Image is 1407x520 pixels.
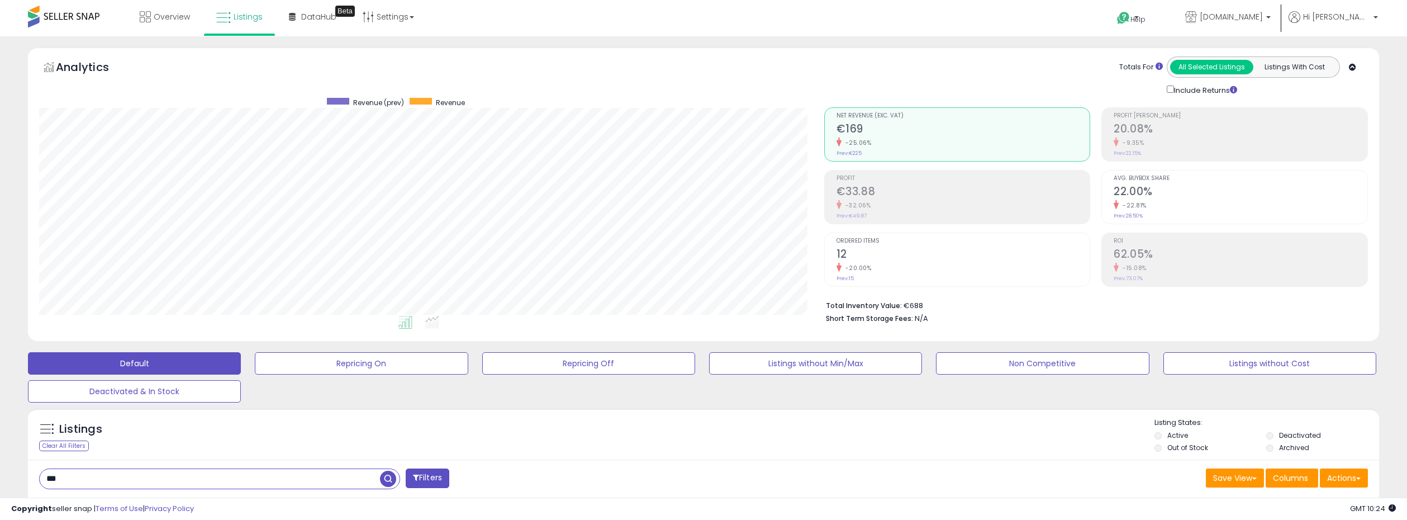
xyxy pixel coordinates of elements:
[826,314,913,323] b: Short Term Storage Fees:
[842,264,872,272] small: -20.00%
[1108,3,1167,36] a: Help
[1154,418,1379,428] p: Listing States:
[1273,472,1308,484] span: Columns
[1114,275,1143,282] small: Prev: 73.07%
[1130,15,1145,24] span: Help
[145,503,194,514] a: Privacy Policy
[836,185,1090,200] h2: €33.88
[255,352,468,375] button: Repricing On
[1279,443,1309,452] label: Archived
[1200,11,1263,22] span: [DOMAIN_NAME]
[842,139,872,147] small: -25.06%
[1116,11,1130,25] i: Get Help
[826,298,1360,311] li: €688
[1279,431,1321,440] label: Deactivated
[353,98,404,107] span: Revenue (prev)
[301,11,336,22] span: DataHub
[1206,469,1264,488] button: Save View
[28,352,241,375] button: Default
[1119,62,1163,73] div: Totals For
[11,504,194,514] div: seller snap | |
[836,275,854,282] small: Prev: 15
[482,352,695,375] button: Repricing Off
[842,201,871,210] small: -32.06%
[1114,150,1141,157] small: Prev: 22.15%
[936,352,1149,375] button: Non Competitive
[39,441,89,451] div: Clear All Filters
[836,150,862,157] small: Prev: €225
[1114,248,1367,263] h2: 62.05%
[836,248,1090,263] h2: 12
[1114,176,1367,182] span: Avg. Buybox Share
[96,503,143,514] a: Terms of Use
[335,6,355,17] div: Tooltip anchor
[1303,11,1370,22] span: Hi [PERSON_NAME]
[1320,469,1368,488] button: Actions
[1158,83,1251,96] div: Include Returns
[28,380,241,403] button: Deactivated & In Stock
[1119,201,1147,210] small: -22.81%
[234,11,263,22] span: Listings
[1170,60,1253,74] button: All Selected Listings
[56,59,131,78] h5: Analytics
[836,176,1090,182] span: Profit
[1114,122,1367,138] h2: 20.08%
[836,122,1090,138] h2: €169
[1163,352,1376,375] button: Listings without Cost
[915,313,928,324] span: N/A
[836,238,1090,244] span: Ordered Items
[1114,238,1367,244] span: ROI
[1114,212,1143,219] small: Prev: 28.50%
[1114,185,1367,200] h2: 22.00%
[1119,139,1144,147] small: -9.35%
[1266,469,1318,488] button: Columns
[826,301,902,310] b: Total Inventory Value:
[709,352,922,375] button: Listings without Min/Max
[154,11,190,22] span: Overview
[406,469,449,488] button: Filters
[1114,113,1367,119] span: Profit [PERSON_NAME]
[436,98,465,107] span: Revenue
[1253,60,1336,74] button: Listings With Cost
[836,113,1090,119] span: Net Revenue (Exc. VAT)
[11,503,52,514] strong: Copyright
[1289,11,1378,36] a: Hi [PERSON_NAME]
[59,422,102,437] h5: Listings
[836,212,867,219] small: Prev: €49.87
[1167,431,1188,440] label: Active
[1167,443,1208,452] label: Out of Stock
[1350,503,1396,514] span: 2025-09-7 10:24 GMT
[1119,264,1147,272] small: -15.08%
